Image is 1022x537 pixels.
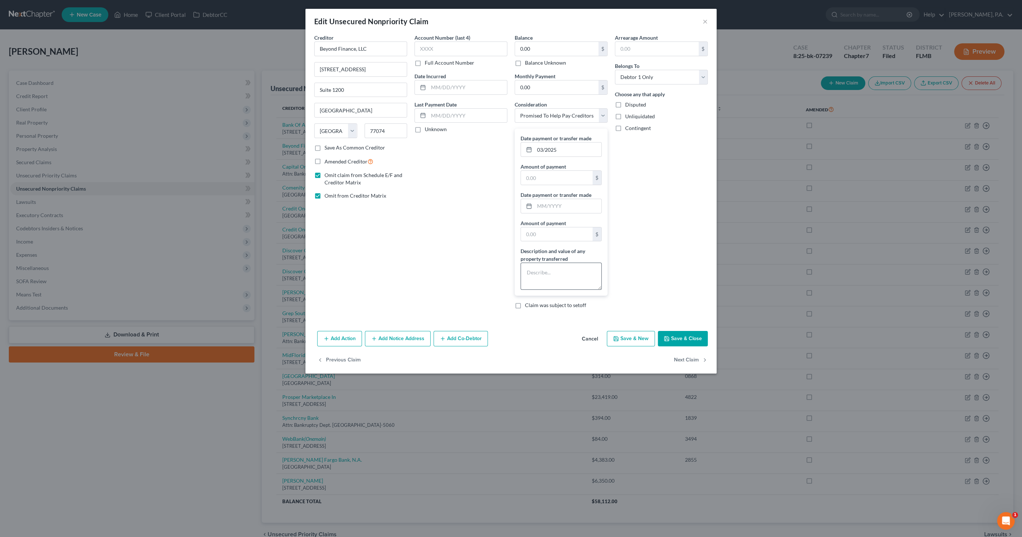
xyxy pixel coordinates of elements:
[414,72,446,80] label: Date Incurred
[615,63,639,69] span: Belongs To
[1012,512,1018,518] span: 1
[703,17,708,26] button: ×
[325,172,402,185] span: Omit claim from Schedule E/F and Creditor Matrix
[521,247,602,263] label: Description and value of any property transferred
[658,331,708,346] button: Save & Close
[325,158,367,165] span: Amended Creditor
[434,331,488,346] button: Add Co-Debtor
[314,42,407,56] input: Search creditor by name...
[534,199,601,213] input: MM/YYYY
[425,59,474,66] label: Full Account Number
[428,109,507,123] input: MM/DD/YYYY
[414,42,507,56] input: XXXX
[592,227,601,241] div: $
[997,512,1015,530] iframe: Intercom live chat
[317,352,361,368] button: Previous Claim
[325,192,386,199] span: Omit from Creditor Matrix
[615,34,658,42] label: Arrearage Amount
[521,191,591,199] label: Date payment or transfer made
[525,59,566,66] label: Balance Unknown
[607,331,655,346] button: Save & New
[515,101,547,108] label: Consideration
[521,134,591,142] label: Date payment or transfer made
[414,34,470,42] label: Account Number (last 4)
[521,171,592,185] input: 0.00
[428,80,507,94] input: MM/DD/YYYY
[414,101,457,108] label: Last Payment Date
[625,125,651,131] span: Contingent
[521,227,592,241] input: 0.00
[592,171,601,185] div: $
[576,332,604,346] button: Cancel
[315,83,407,97] input: Apt, Suite, etc...
[325,144,385,151] label: Save As Common Creditor
[315,62,407,76] input: Enter address...
[598,42,607,56] div: $
[674,352,708,368] button: Next Claim
[625,113,655,119] span: Unliquidated
[365,331,431,346] button: Add Notice Address
[515,80,598,94] input: 0.00
[515,34,533,42] label: Balance
[365,123,407,138] input: Enter zip...
[625,101,646,108] span: Disputed
[525,302,586,308] span: Claim was subject to setoff
[515,72,555,80] label: Monthly Payment
[521,163,566,170] label: Amount of payment
[317,331,362,346] button: Add Action
[598,80,607,94] div: $
[521,219,566,227] label: Amount of payment
[315,103,407,117] input: Enter city...
[425,126,447,133] label: Unknown
[615,90,665,98] label: Choose any that apply
[615,42,699,56] input: 0.00
[534,143,601,156] input: MM/YYYY
[314,16,428,26] div: Edit Unsecured Nonpriority Claim
[515,42,598,56] input: 0.00
[314,35,334,41] span: Creditor
[699,42,707,56] div: $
